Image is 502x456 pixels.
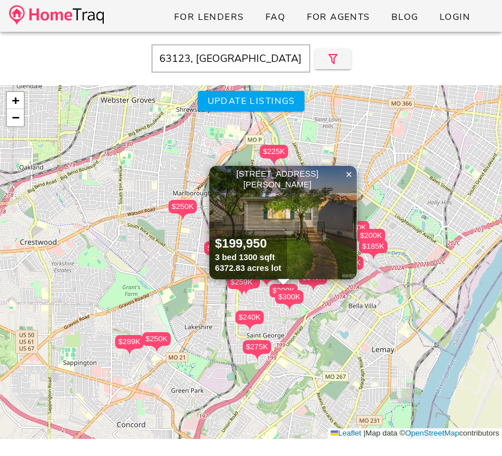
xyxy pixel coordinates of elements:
div: $250K [168,200,197,220]
a: FAQ [256,7,295,27]
a: Blog [382,7,428,27]
div: $225K [260,145,288,165]
img: triPin.png [261,280,273,286]
div: $275K [243,340,271,360]
span: | [364,429,366,437]
div: $259K [227,275,256,295]
img: triPin.png [251,354,263,360]
span: Login [439,11,470,23]
div: $200K [269,284,298,304]
div: 3 bed 1300 sqft [215,252,281,263]
span: + [12,93,19,107]
div: $289K [115,335,144,355]
span: For Agents [306,11,370,23]
div: $250K [168,200,197,214]
a: Zoom in [7,92,24,109]
div: $240K [299,271,327,291]
div: $240K [235,311,264,331]
img: triPin.png [307,285,319,291]
div: Map data © contributors [328,428,502,439]
span: FAQ [265,11,286,23]
div: $250K [142,332,171,346]
div: $275K [243,340,271,354]
a: For Lenders [164,7,254,27]
div: $300K [275,290,303,310]
div: $259K [227,275,256,289]
div: $240K [235,311,264,324]
div: $198K [204,241,233,261]
div: 6372.83 acres lot [215,263,281,274]
span: × [345,168,352,181]
img: triPin.png [151,346,163,352]
div: $225K [252,266,281,286]
span: − [12,110,19,124]
div: $185K [359,240,387,260]
span: For Lenders [174,11,244,23]
img: desktop-logo.34a1112.png [9,5,104,25]
a: OpenStreetMap [405,429,459,437]
div: $200K [357,229,385,242]
div: $300K [275,290,303,304]
img: triPin.png [177,214,189,220]
a: Close popup [340,166,357,183]
div: $185K [359,240,387,253]
div: $199,950 [215,236,281,252]
input: Enter Your Address, Zipcode or City & State [151,44,310,73]
img: triPin.png [124,349,136,355]
div: $289K [115,335,144,349]
a: For Agents [297,7,379,27]
img: triPin.png [268,158,280,165]
div: $200K [269,284,298,298]
div: $225K [260,145,288,158]
div: $198K [204,241,233,255]
a: Login [430,7,479,27]
div: $200K [357,229,385,249]
img: triPin.png [244,324,256,331]
button: Update listings [197,91,304,111]
span: Blog [391,11,419,23]
span: Update listings [206,95,295,107]
img: triPin.png [284,304,296,310]
a: [STREET_ADDRESS][PERSON_NAME] $199,950 3 bed 1300 sqft 6372.83 acres lot [209,166,357,279]
a: Leaflet [331,429,361,437]
iframe: Chat Widget [445,401,502,456]
div: [STREET_ADDRESS][PERSON_NAME] [212,169,354,190]
img: triPin.png [368,253,379,260]
a: Zoom out [7,109,24,126]
img: triPin.png [236,289,248,295]
div: $250K [142,332,171,352]
img: 1.jpg [209,166,357,279]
